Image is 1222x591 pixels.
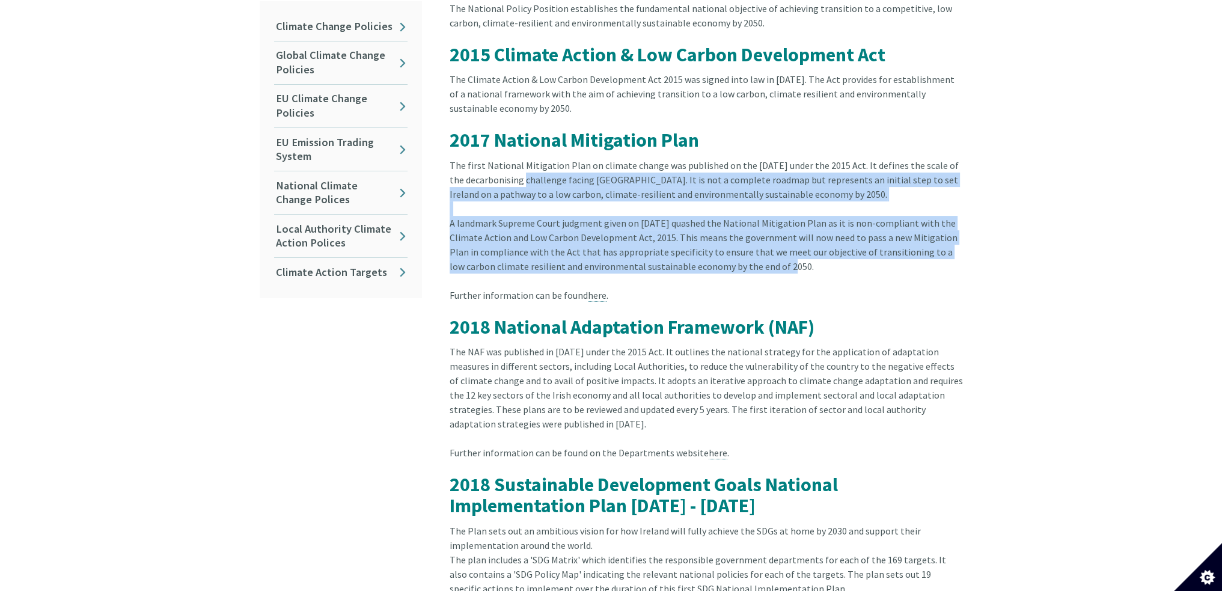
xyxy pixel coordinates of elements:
[450,43,885,67] span: 2015 Climate Action & Low Carbon Development Act
[274,85,408,127] a: EU Climate Change Policies
[450,1,963,44] div: The National Policy Position establishes the fundamental national objective of achieving transiti...
[450,288,963,317] div: Further information can be found .
[450,473,838,518] span: 2018 Sustainable Development Goals National Implementation Plan [DATE] - [DATE]
[450,128,699,152] strong: 2017 National Mitigation Plan
[450,446,963,474] div: Further information can be found on the Departments website .
[450,344,963,446] div: The NAF was published in [DATE] under the 2015 Act. It outlines the national strategy for the app...
[450,72,963,130] div: The Climate Action & Low Carbon Development Act 2015 was signed into law in [DATE]. The Act provi...
[1174,543,1222,591] button: Set cookie preferences
[274,128,408,171] a: EU Emission Trading System
[274,171,408,214] a: National Climate Change Polices
[274,215,408,257] a: Local Authority Climate Action Polices
[274,41,408,84] a: Global Climate Change Policies
[450,216,963,288] div: A landmark Supreme Court judgment given on [DATE] quashed the National Mitigation Plan as it is n...
[709,447,727,459] a: here
[274,258,408,286] a: Climate Action Targets
[450,315,814,339] span: 2018 National Adaptation Framework (NAF)
[274,13,408,41] a: Climate Change Policies
[588,289,606,302] a: here
[450,158,963,216] div: The first National Mitigation Plan on climate change was published on the [DATE] under the 2015 A...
